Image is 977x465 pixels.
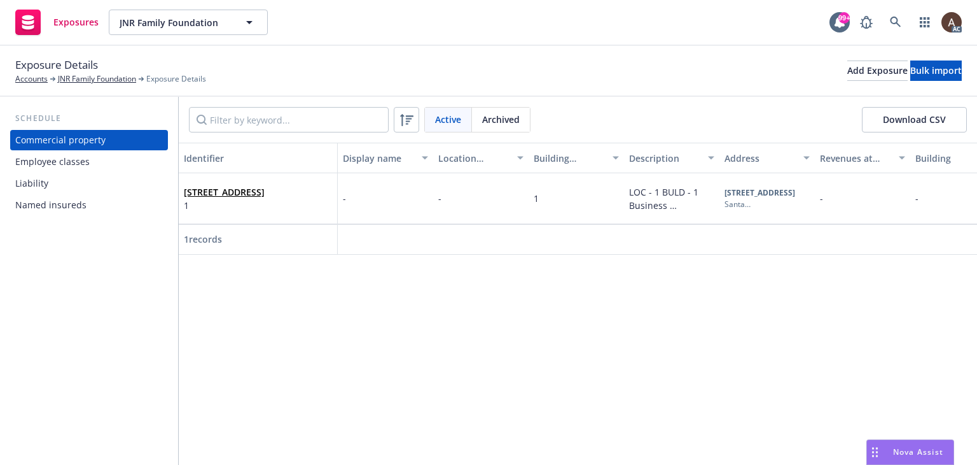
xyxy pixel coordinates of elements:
span: 1 [184,199,265,212]
span: Exposures [53,17,99,27]
div: Schedule [10,112,168,125]
div: Commercial property [15,130,106,150]
button: Revenues at location [815,143,910,173]
div: Building number [534,152,605,165]
a: Named insureds [10,195,168,215]
div: 99+ [838,12,850,24]
div: Revenues at location [820,152,891,165]
span: - [820,192,823,204]
div: Location number [438,152,509,165]
div: Bulk import [910,61,962,80]
a: Report a Bug [854,10,879,35]
div: Description [629,152,700,165]
div: Santa [PERSON_NAME] , CA , 95403 [724,199,810,210]
div: Display name [343,152,414,165]
span: Exposure Details [15,57,98,73]
div: Drag to move [867,440,883,464]
span: [STREET_ADDRESS] [184,185,265,199]
a: Accounts [15,73,48,85]
a: JNR Family Foundation [58,73,136,85]
input: Filter by keyword... [189,107,389,132]
span: - [438,192,441,204]
div: Liability [15,173,48,194]
div: Employee classes [15,152,90,172]
button: JNR Family Foundation [109,10,268,35]
span: LOC - 1 BULD - 1 Business Association Guard [629,186,707,225]
div: Add Exposure [847,61,908,80]
button: Address [719,143,815,173]
button: Location number [433,143,529,173]
span: Exposure Details [146,73,206,85]
span: 1 records [184,233,222,245]
button: Bulk import [910,61,962,81]
b: [STREET_ADDRESS] [724,187,795,198]
button: Identifier [179,143,338,173]
div: Named insureds [15,195,87,215]
button: Download CSV [862,107,967,132]
span: 1 [534,192,539,204]
a: [STREET_ADDRESS] [184,186,265,198]
button: Add Exposure [847,61,908,81]
div: Address [724,152,796,165]
span: JNR Family Foundation [120,16,230,29]
img: photo [941,12,962,32]
span: Nova Assist [893,447,943,457]
a: Switch app [912,10,938,35]
a: Commercial property [10,130,168,150]
button: Description [624,143,719,173]
div: Identifier [184,152,332,165]
a: Employee classes [10,152,168,172]
button: Display name [338,143,433,173]
span: Archived [482,113,520,126]
button: Building number [529,143,624,173]
span: Active [435,113,461,126]
a: Liability [10,173,168,194]
a: Exposures [10,4,104,40]
button: Nova Assist [866,440,954,465]
a: Search [883,10,908,35]
span: - [915,192,918,204]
